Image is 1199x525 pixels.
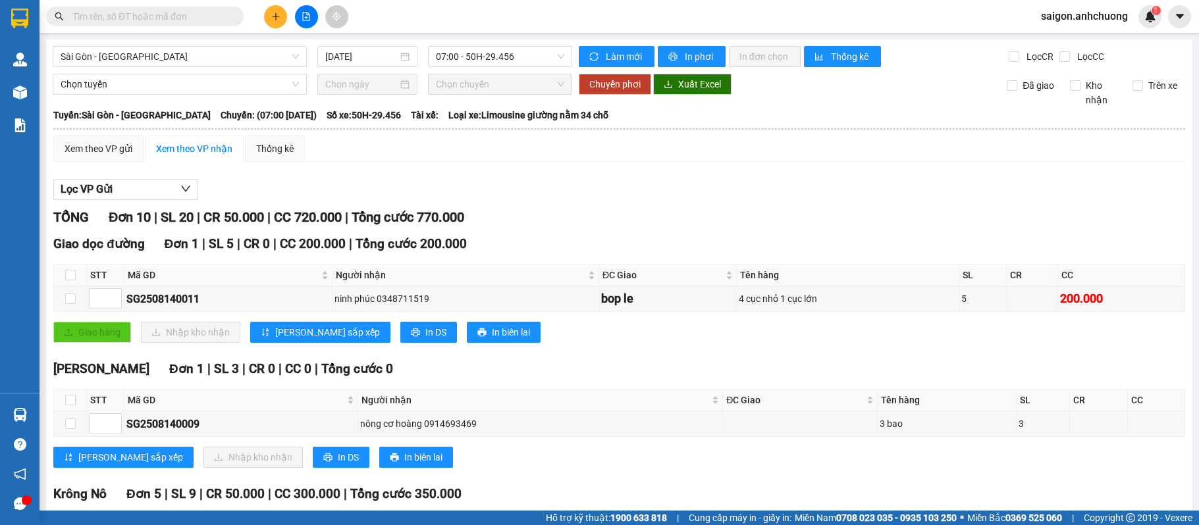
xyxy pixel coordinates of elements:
span: Lọc CC [1072,49,1106,64]
span: Hỗ trợ kỹ thuật: [546,511,667,525]
span: [PERSON_NAME] [53,361,149,376]
div: 4 cục nhỏ 1 cục lớn [739,291,957,306]
button: printerIn DS [313,447,369,468]
span: printer [668,52,679,63]
span: Mã GD [128,268,319,282]
span: CC 720.000 [274,209,342,225]
span: | [242,361,246,376]
span: [PERSON_NAME] sắp xếp [78,450,183,464]
span: bar-chart [814,52,826,63]
img: warehouse-icon [13,408,27,422]
span: Xuất Excel [678,77,721,91]
div: SG2508140009 [126,416,356,432]
th: STT [87,389,124,411]
div: 3 bao [880,416,1014,431]
span: notification [14,468,26,480]
span: Thống kê [831,49,870,64]
th: CR [1070,389,1127,411]
span: SL 5 [209,236,234,251]
span: | [202,236,205,251]
span: SL 20 [161,209,194,225]
div: Xem theo VP nhận [156,141,232,156]
sup: 1 [1152,6,1161,15]
div: 3 [1019,416,1067,431]
span: Lọc VP Gửi [61,181,113,197]
span: ĐC Giao [602,268,723,282]
button: bar-chartThống kê [804,46,881,67]
span: Krông Nô [53,486,107,501]
th: STT [87,264,124,286]
th: Tên hàng [737,264,959,286]
span: 1 [1154,6,1158,15]
span: Số xe: 50H-29.456 [327,108,401,122]
span: | [315,361,318,376]
th: CR [1007,264,1058,286]
strong: 1900 633 818 [610,512,667,523]
span: caret-down [1174,11,1186,22]
button: syncLàm mới [579,46,654,67]
span: Miền Bắc [967,511,1062,525]
button: downloadNhập kho nhận [141,322,240,343]
span: Người nhận [361,393,709,407]
span: sort-ascending [64,453,73,463]
input: Tìm tên, số ĐT hoặc mã đơn [72,9,228,24]
strong: 0708 023 035 - 0935 103 250 [836,512,957,523]
img: warehouse-icon [13,86,27,99]
span: printer [323,453,333,463]
div: ninh phúc 0348711519 [334,291,597,306]
span: printer [411,328,420,338]
span: printer [477,328,487,338]
button: sort-ascending[PERSON_NAME] sắp xếp [250,322,390,343]
button: printerIn biên lai [379,447,453,468]
button: aim [325,5,348,28]
img: icon-new-feature [1144,11,1156,22]
span: | [154,209,157,225]
div: 5 [961,291,1004,306]
div: Xem theo VP gửi [65,141,132,156]
span: | [1072,511,1074,525]
button: printerIn phơi [658,46,726,67]
span: | [207,361,211,376]
span: Chọn tuyến [61,74,299,94]
input: 15/08/2025 [325,49,398,64]
span: down [180,184,191,194]
span: Chuyến: (07:00 [DATE]) [221,108,317,122]
span: CR 50.000 [203,209,264,225]
button: file-add [295,5,318,28]
span: search [55,12,64,21]
span: Lọc CR [1021,49,1055,64]
span: CC 300.000 [275,486,340,501]
span: copyright [1126,513,1135,522]
button: In đơn chọn [729,46,801,67]
span: Đơn 1 [165,236,200,251]
span: | [165,486,168,501]
img: warehouse-icon [13,53,27,66]
span: SL 3 [214,361,239,376]
span: Loại xe: Limousine giường nằm 34 chỗ [448,108,608,122]
span: plus [271,12,280,21]
b: Tuyến: Sài Gòn - [GEOGRAPHIC_DATA] [53,110,211,120]
div: Thống kê [256,141,294,156]
span: sync [589,52,600,63]
th: CC [1128,389,1185,411]
span: In biên lai [404,450,442,464]
button: printerIn biên lai [467,322,541,343]
span: | [197,209,200,225]
span: In biên lai [492,325,530,339]
button: sort-ascending[PERSON_NAME] sắp xếp [53,447,194,468]
span: | [200,486,203,501]
span: Làm mới [606,49,644,64]
th: SL [1017,389,1070,411]
span: | [267,209,271,225]
span: Kho nhận [1080,78,1123,107]
span: In DS [338,450,359,464]
span: CC 200.000 [280,236,346,251]
span: Đã giao [1017,78,1059,93]
td: SG2508140011 [124,286,333,312]
button: printerIn DS [400,322,457,343]
button: downloadNhập kho nhận [203,447,303,468]
button: downloadXuất Excel [653,74,732,95]
img: solution-icon [13,118,27,132]
button: Lọc VP Gửi [53,179,198,200]
th: SL [959,264,1007,286]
